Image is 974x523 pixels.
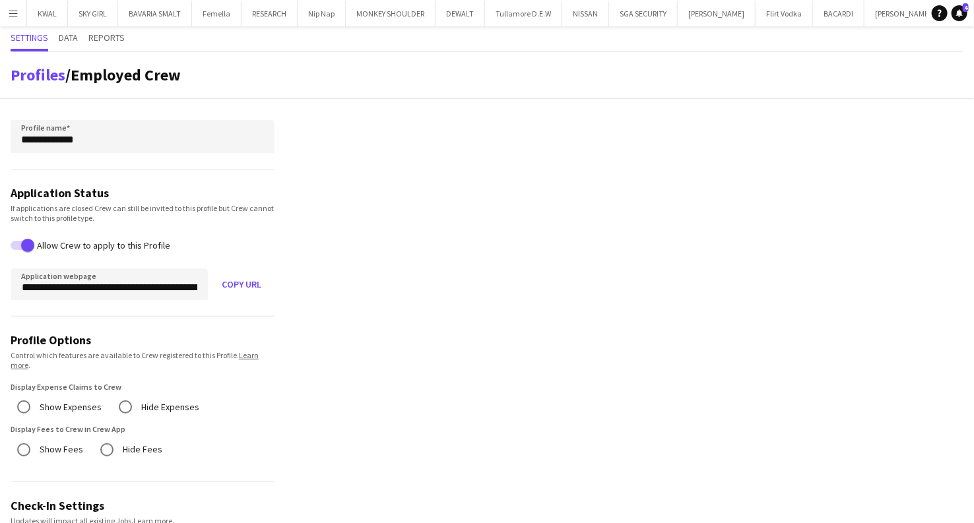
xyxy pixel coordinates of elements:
[11,382,121,392] label: Display Expense Claims to Crew
[11,424,125,434] label: Display Fees to Crew in Crew App
[346,1,436,26] button: MONKEY SHOULDER
[485,1,562,26] button: Tullamore D.E.W
[242,1,298,26] button: RESEARCH
[11,350,275,370] div: Control which features are available to Crew registered to this Profile. .
[59,33,78,42] span: Data
[11,350,259,370] a: Learn more
[11,185,275,200] h3: Application Status
[11,65,65,85] a: Profiles
[11,65,181,85] h1: /
[963,3,969,12] span: 4
[37,397,102,417] label: Show Expenses
[298,1,346,26] button: Nip Nap
[11,33,48,42] span: Settings
[37,439,83,460] label: Show Fees
[68,1,118,26] button: SKY GIRL
[34,240,170,251] label: Allow Crew to apply to this Profile
[678,1,756,26] button: [PERSON_NAME]
[27,1,68,26] button: KWAL
[120,439,162,460] label: Hide Fees
[88,33,125,42] span: Reports
[118,1,192,26] button: BAVARIA SMALT
[11,332,275,348] h3: Profile Options
[11,203,275,223] div: If applications are closed Crew can still be invited to this profile but Crew cannot switch to th...
[192,1,242,26] button: Femella
[813,1,864,26] button: BACARDI
[436,1,485,26] button: DEWALT
[11,498,275,513] h3: Check-In Settings
[952,5,967,21] a: 4
[609,1,678,26] button: SGA SECURITY
[71,65,181,85] span: Employed Crew
[139,397,199,417] label: Hide Expenses
[562,1,609,26] button: NISSAN
[209,268,275,300] button: Copy URL
[756,1,813,26] button: Flirt Vodka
